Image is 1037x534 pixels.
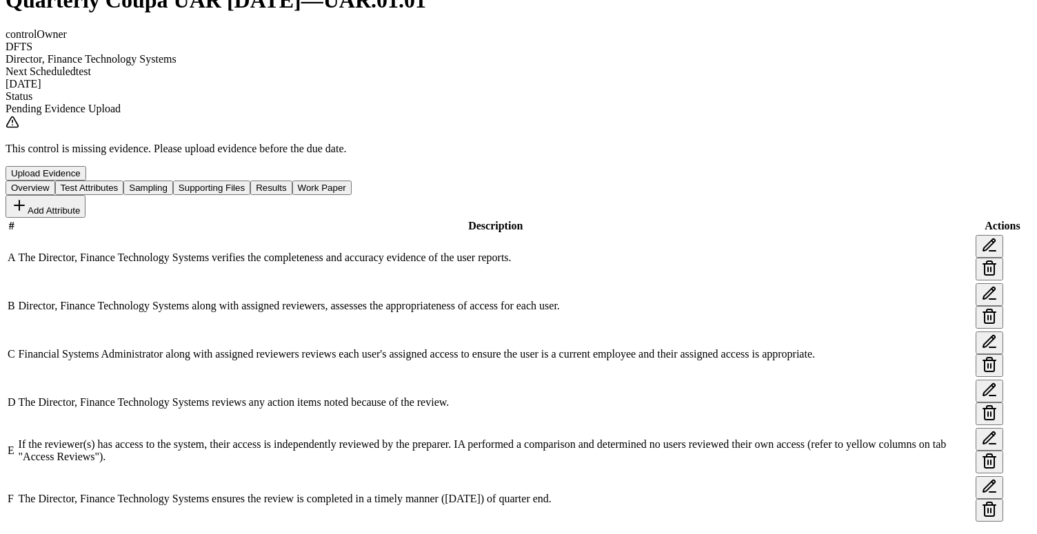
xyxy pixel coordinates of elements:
th: Description [18,219,974,233]
div: Pending Evidence Upload [6,103,1031,115]
button: Delete test attribute [976,499,1003,522]
button: Delete test attribute [976,451,1003,473]
th: # [7,219,17,233]
button: Delete test attribute [976,258,1003,280]
button: Work Paper [292,181,352,195]
button: Test Attributes [55,181,124,195]
button: Add Attribute [6,195,85,218]
button: Edit test attribute [976,331,1003,354]
div: Status [6,90,1031,103]
span: The Director, Finance Technology Systems reviews any action items noted because of the review. [19,396,450,408]
div: [DATE] [6,78,1031,90]
nav: Tabs [6,181,1031,195]
span: F [8,493,14,504]
p: This control is missing evidence. Please upload evidence before the due date. [6,143,1031,155]
div: Next Scheduled test [6,65,1031,78]
button: Edit test attribute [976,476,1003,499]
button: Edit test attribute [976,380,1003,402]
button: Supporting Files [173,181,250,195]
th: Actions [975,219,1030,233]
span: A [8,251,16,263]
span: E [8,444,14,456]
span: C [8,348,15,360]
span: Director, Finance Technology Systems [6,53,177,65]
span: DFTS [6,41,32,52]
button: Overview [6,181,55,195]
span: D [8,396,16,408]
button: Edit test attribute [976,235,1003,258]
span: Financial Systems Administrator along with assigned reviewers reviews each user's assigned access... [19,348,815,360]
button: Delete test attribute [976,306,1003,329]
button: Delete test attribute [976,354,1003,377]
span: Director, Finance Technology Systems along with assigned reviewers, assesses the appropriateness ... [19,300,560,311]
button: Results [250,181,292,195]
button: Delete test attribute [976,402,1003,425]
span: The Director, Finance Technology Systems verifies the completeness and accuracy evidence of the u... [19,251,512,263]
button: Sampling [123,181,173,195]
span: The Director, Finance Technology Systems ensures the review is completed in a timely manner ([DAT... [19,493,552,504]
span: If the reviewer(s) has access to the system, their access is independently reviewed by the prepar... [19,438,947,462]
button: Upload Evidence [6,166,86,181]
span: B [8,300,15,311]
button: Edit test attribute [976,428,1003,451]
div: control Owner [6,28,1031,41]
button: Edit test attribute [976,283,1003,306]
